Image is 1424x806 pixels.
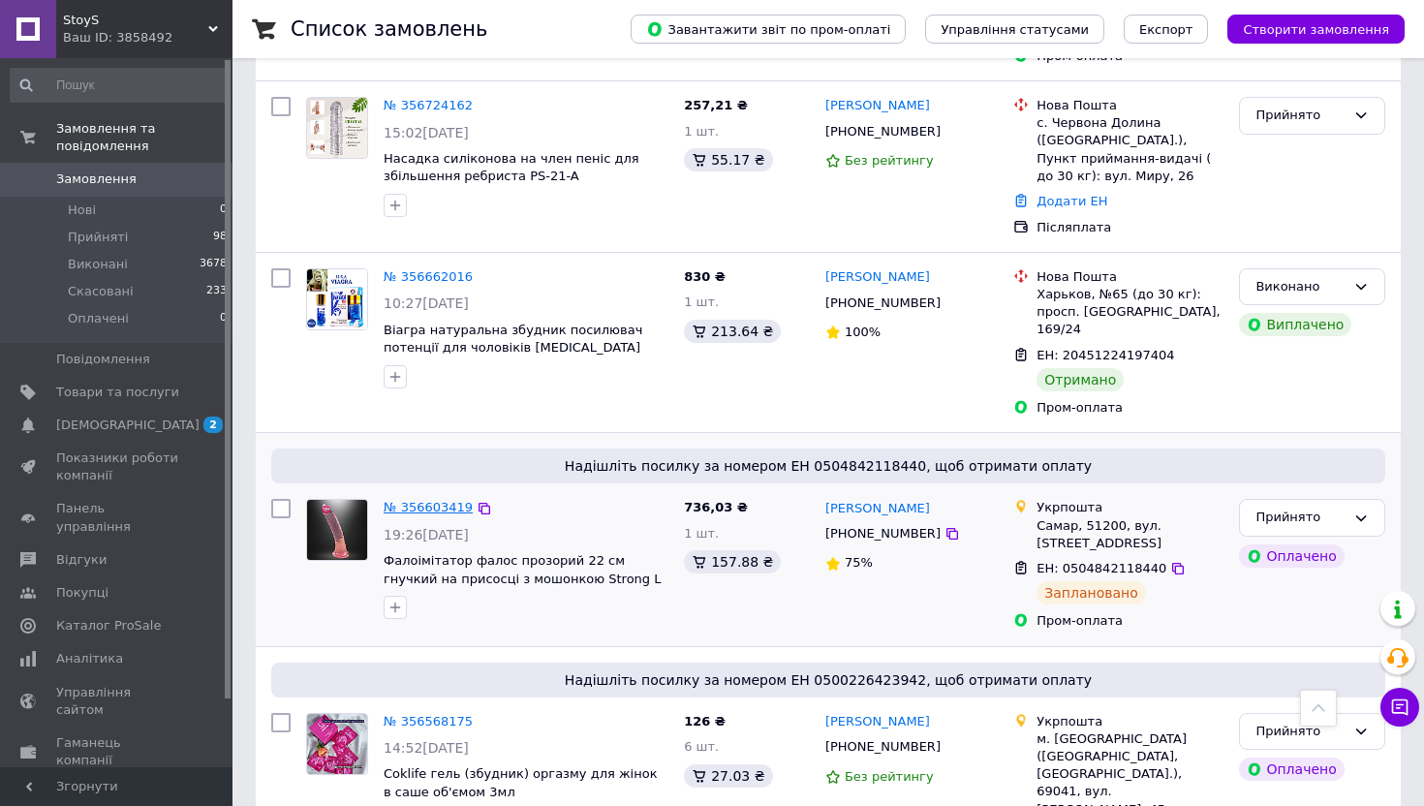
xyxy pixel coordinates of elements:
[1239,544,1344,568] div: Оплачено
[825,713,930,731] a: [PERSON_NAME]
[631,15,906,44] button: Завантажити звіт по пром-оплаті
[384,125,469,140] span: 15:02[DATE]
[1037,286,1223,339] div: Харьков, №65 (до 30 кг): просп. [GEOGRAPHIC_DATA], 169/24
[821,119,944,144] div: [PHONE_NUMBER]
[1139,22,1193,37] span: Експорт
[56,351,150,368] span: Повідомлення
[1255,106,1346,126] div: Прийнято
[307,98,367,158] img: Фото товару
[384,527,469,542] span: 19:26[DATE]
[68,201,96,219] span: Нові
[684,98,748,112] span: 257,21 ₴
[200,256,227,273] span: 3678
[306,713,368,775] a: Фото товару
[384,500,473,514] a: № 356603419
[384,98,473,112] a: № 356724162
[1037,194,1107,208] a: Додати ЕН
[1037,399,1223,417] div: Пром-оплата
[684,764,772,788] div: 27.03 ₴
[821,521,944,546] div: [PHONE_NUMBER]
[1037,612,1223,630] div: Пром-оплата
[1227,15,1405,44] button: Створити замовлення
[684,739,719,754] span: 6 шт.
[384,714,473,728] a: № 356568175
[845,555,873,570] span: 75%
[1037,268,1223,286] div: Нова Пошта
[220,201,227,219] span: 0
[845,153,934,168] span: Без рейтингу
[63,29,232,46] div: Ваш ID: 3858492
[684,148,772,171] div: 55.17 ₴
[646,20,890,38] span: Завантажити звіт по пром-оплаті
[56,120,232,155] span: Замовлення та повідомлення
[1037,97,1223,114] div: Нова Пошта
[684,526,719,541] span: 1 шт.
[279,670,1378,690] span: Надішліть посилку за номером ЕН 0500226423942, щоб отримати оплату
[56,551,107,569] span: Відгуки
[384,553,662,604] a: Фалоімітатор фалос прозорий 22 см гнучкий на присосці з мошонкою Strong L анально-вагінальний рел...
[206,283,227,300] span: 233
[56,617,161,635] span: Каталог ProSale
[63,12,208,29] span: StoyS
[1037,114,1223,185] div: с. Червона Долина ([GEOGRAPHIC_DATA].), Пункт приймання-видачі ( до 30 кг): вул. Миру, 26
[825,268,930,287] a: [PERSON_NAME]
[1124,15,1209,44] button: Експорт
[821,734,944,759] div: [PHONE_NUMBER]
[1255,277,1346,297] div: Виконано
[203,417,223,433] span: 2
[1037,368,1124,391] div: Отримано
[307,269,367,329] img: Фото товару
[825,500,930,518] a: [PERSON_NAME]
[825,97,930,115] a: [PERSON_NAME]
[1037,581,1146,604] div: Заплановано
[1037,219,1223,236] div: Післяплата
[1255,508,1346,528] div: Прийнято
[684,500,748,514] span: 736,03 ₴
[1037,499,1223,516] div: Укрпошта
[56,170,137,188] span: Замовлення
[56,584,108,602] span: Покупці
[384,740,469,756] span: 14:52[DATE]
[1037,561,1166,575] span: ЕН: 0504842118440
[925,15,1104,44] button: Управління статусами
[306,97,368,159] a: Фото товару
[1037,517,1223,552] div: Самар, 51200, вул. [STREET_ADDRESS]
[384,766,658,799] a: Coklife гель (збудник) оргазму для жінок в саше об'ємом 3мл
[213,229,227,246] span: 98
[1208,21,1405,36] a: Створити замовлення
[68,283,134,300] span: Скасовані
[1037,713,1223,730] div: Укрпошта
[1243,22,1389,37] span: Створити замовлення
[1255,722,1346,742] div: Прийнято
[684,550,781,573] div: 157.88 ₴
[307,500,367,560] img: Фото товару
[307,714,367,774] img: Фото товару
[1037,348,1174,362] span: ЕН: 20451224197404
[220,310,227,327] span: 0
[56,384,179,401] span: Товари та послуги
[684,320,781,343] div: 213.64 ₴
[56,684,179,719] span: Управління сайтом
[56,500,179,535] span: Панель управління
[821,291,944,316] div: [PHONE_NUMBER]
[68,310,129,327] span: Оплачені
[56,449,179,484] span: Показники роботи компанії
[56,650,123,667] span: Аналітика
[684,714,726,728] span: 126 ₴
[306,499,368,561] a: Фото товару
[384,295,469,311] span: 10:27[DATE]
[56,417,200,434] span: [DEMOGRAPHIC_DATA]
[56,734,179,769] span: Гаманець компанії
[1239,313,1351,336] div: Виплачено
[384,323,642,373] a: Віагра натуральна збудник посилювач потенції для чоловіків [MEDICAL_DATA][GEOGRAPHIC_DATA]
[941,22,1089,37] span: Управління статусами
[384,151,639,184] span: Насадка силіконова на член пеніс для збільшення ребриста PS-21-A
[1239,758,1344,781] div: Оплачено
[68,229,128,246] span: Прийняті
[845,769,934,784] span: Без рейтингу
[384,269,473,284] a: № 356662016
[306,268,368,330] a: Фото товару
